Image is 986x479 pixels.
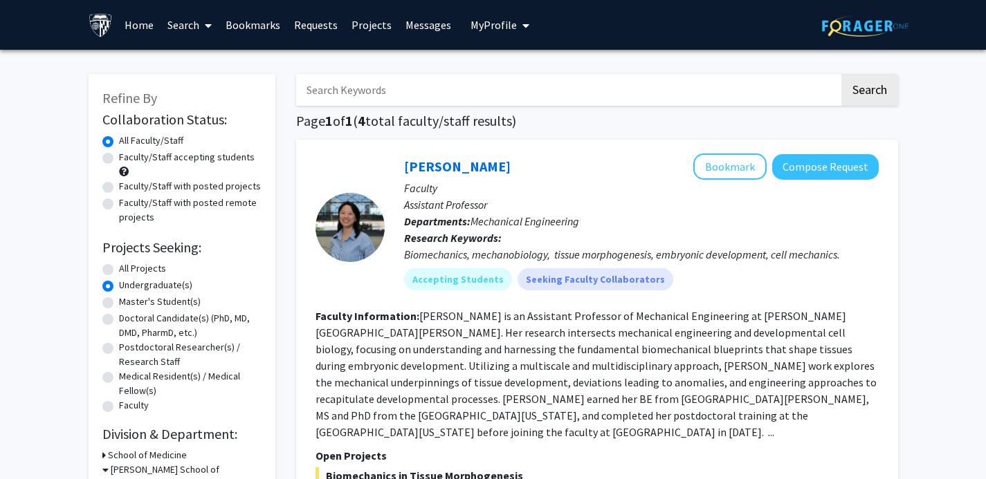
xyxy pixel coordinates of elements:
label: Faculty/Staff with posted projects [119,179,261,194]
p: Open Projects [316,447,879,464]
b: Departments: [404,214,471,228]
span: Refine By [102,89,157,106]
input: Search Keywords [296,74,839,106]
button: Search [841,74,898,106]
label: Faculty [119,398,149,413]
p: Faculty [404,180,879,196]
span: My Profile [471,18,517,32]
label: All Faculty/Staff [119,133,183,148]
b: Faculty Information: [316,309,419,323]
img: Johns Hopkins University Logo [89,13,113,37]
label: Master's Student(s) [119,294,201,309]
div: Biomechanics, mechanobiology, tissue morphogenesis, embryonic development, cell mechanics. [404,246,879,263]
a: Projects [345,1,399,49]
label: Doctoral Candidate(s) (PhD, MD, DMD, PharmD, etc.) [119,311,262,340]
label: Faculty/Staff accepting students [119,150,255,165]
mat-chip: Accepting Students [404,268,512,290]
iframe: Chat [10,417,59,469]
label: Faculty/Staff with posted remote projects [119,196,262,225]
a: Bookmarks [219,1,287,49]
span: 1 [325,112,333,129]
button: Compose Request to Shinuo Weng [772,154,879,180]
a: Messages [399,1,458,49]
h2: Projects Seeking: [102,239,262,256]
button: Add Shinuo Weng to Bookmarks [693,153,767,180]
h2: Collaboration Status: [102,111,262,128]
span: Mechanical Engineering [471,214,579,228]
span: 1 [345,112,353,129]
fg-read-more: [PERSON_NAME] is an Assistant Professor of Mechanical Engineering at [PERSON_NAME][GEOGRAPHIC_DAT... [316,309,877,439]
span: 4 [358,112,365,129]
p: Assistant Professor [404,196,879,213]
label: Medical Resident(s) / Medical Fellow(s) [119,369,262,398]
img: ForagerOne Logo [822,15,909,37]
mat-chip: Seeking Faculty Collaborators [518,268,673,290]
label: Undergraduate(s) [119,278,192,292]
a: Requests [287,1,345,49]
b: Research Keywords: [404,231,502,245]
a: Search [161,1,219,49]
h2: Division & Department: [102,426,262,442]
label: Postdoctoral Researcher(s) / Research Staff [119,340,262,369]
h1: Page of ( total faculty/staff results) [296,113,898,129]
label: All Projects [119,261,166,276]
a: [PERSON_NAME] [404,158,511,175]
a: Home [118,1,161,49]
h3: School of Medicine [108,448,187,462]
